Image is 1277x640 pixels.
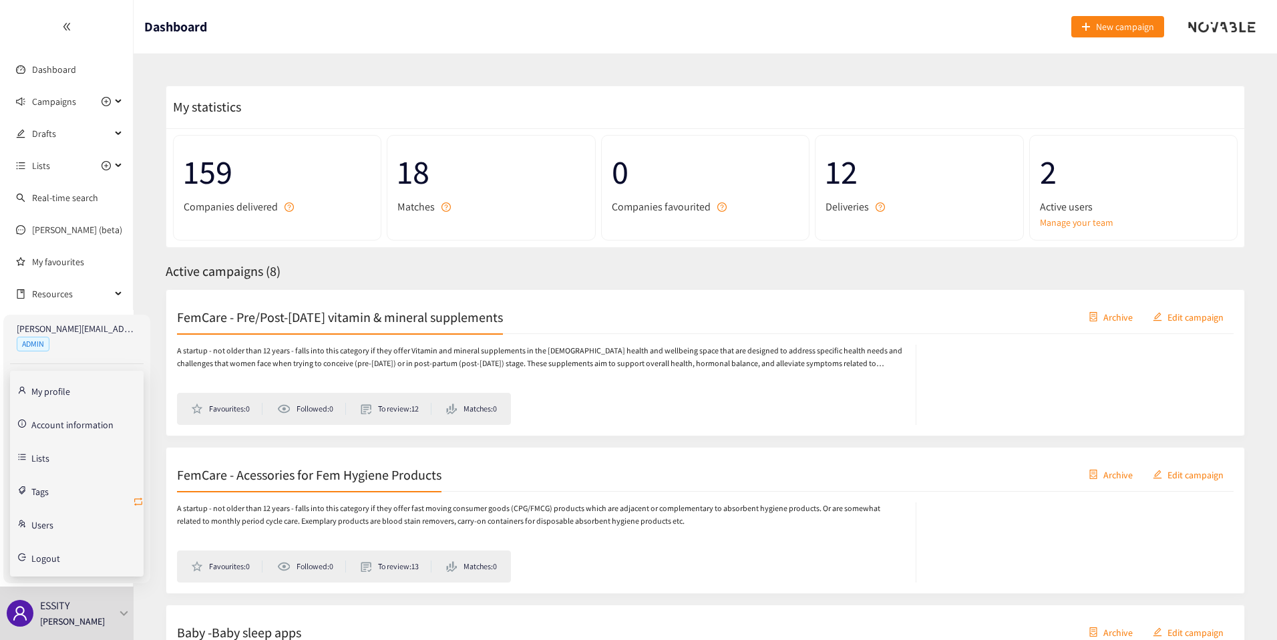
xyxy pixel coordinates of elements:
a: My favourites [32,249,123,275]
span: Resources [32,281,111,307]
a: Real-time search [32,192,98,204]
span: plus [1081,22,1091,33]
span: 18 [397,146,584,198]
span: Companies delivered [184,198,278,215]
span: edit [1153,312,1162,323]
span: Edit campaign [1167,309,1224,324]
li: Followed: 0 [277,403,345,415]
span: 0 [612,146,799,198]
span: 159 [184,146,371,198]
span: Companies favourited [612,198,711,215]
iframe: Chat Widget [1210,576,1277,640]
span: Drafts [32,120,111,147]
span: question-circle [285,202,294,212]
p: A startup - not older than 12 years - falls into this category if they offer Vitamin and mineral ... [177,345,902,370]
li: Favourites: 0 [191,403,262,415]
div: Widget de chat [1210,576,1277,640]
span: edit [1153,627,1162,638]
span: My statistics [166,98,241,116]
p: A startup - not older than 12 years - falls into this category if they offer fast moving consumer... [177,502,902,528]
span: Active campaigns ( 8 ) [166,263,281,280]
p: [PERSON_NAME] [40,614,105,629]
span: retweet [133,496,144,509]
a: Manage your team [1040,215,1227,230]
span: 2 [1040,146,1227,198]
span: ADMIN [17,337,49,351]
span: edit [16,129,25,138]
a: Tags [31,484,49,496]
span: sound [16,97,25,106]
span: Campaigns [32,88,76,115]
span: question-circle [876,202,885,212]
button: editEdit campaign [1143,464,1234,485]
button: retweet [133,492,144,513]
li: To review: 12 [361,403,431,415]
span: Edit campaign [1167,625,1224,639]
span: Deliveries [826,198,869,215]
button: containerArchive [1079,464,1143,485]
span: Lists [32,152,50,179]
p: [PERSON_NAME][EMAIL_ADDRESS][PERSON_NAME][DOMAIN_NAME] [17,321,137,336]
span: Archive [1103,467,1133,482]
span: logout [18,553,26,561]
span: 12 [826,146,1013,198]
h2: FemCare - Acessories for Fem Hygiene Products [177,465,441,484]
h2: FemCare - Pre/Post-[DATE] vitamin & mineral supplements [177,307,503,326]
p: ESSITY [40,597,69,614]
li: Favourites: 0 [191,561,262,573]
span: container [1089,627,1098,638]
li: Matches: 0 [446,561,497,573]
span: plus-circle [102,161,111,170]
span: question-circle [717,202,727,212]
span: edit [1153,470,1162,480]
span: Archive [1103,309,1133,324]
a: FemCare - Acessories for Fem Hygiene ProductscontainerArchiveeditEdit campaignA startup - not old... [166,447,1245,594]
a: Dashboard [32,63,76,75]
a: Users [31,518,53,530]
li: Matches: 0 [446,403,497,415]
a: FemCare - Pre/Post-[DATE] vitamin & mineral supplementscontainerArchiveeditEdit campaignA startup... [166,289,1245,436]
li: Followed: 0 [277,561,345,573]
a: Lists [31,451,49,463]
span: user [12,605,28,621]
span: container [1089,312,1098,323]
span: Edit campaign [1167,467,1224,482]
button: plusNew campaign [1071,16,1164,37]
span: double-left [62,22,71,31]
span: Matches [397,198,435,215]
span: book [16,289,25,299]
button: editEdit campaign [1143,306,1234,327]
li: To review: 13 [361,561,431,573]
span: Active users [1040,198,1093,215]
button: containerArchive [1079,306,1143,327]
span: question-circle [441,202,451,212]
span: Archive [1103,625,1133,639]
a: [PERSON_NAME] (beta) [32,224,122,236]
span: container [1089,470,1098,480]
span: New campaign [1096,19,1154,34]
span: plus-circle [102,97,111,106]
span: Logout [31,554,60,563]
a: Account information [31,418,114,430]
a: My profile [31,384,70,396]
span: unordered-list [16,161,25,170]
